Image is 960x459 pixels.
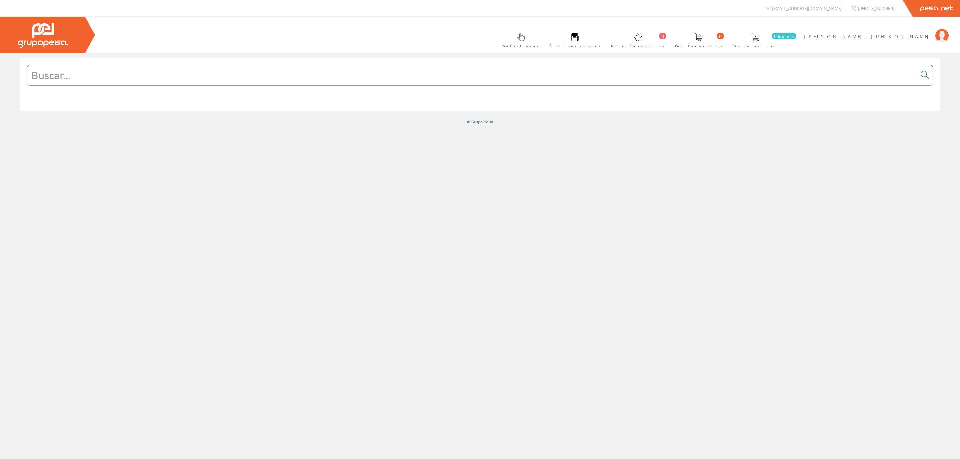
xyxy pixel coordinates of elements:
[774,34,794,39] font: 0 líneas/s
[611,43,665,48] font: Arte. favoritos
[503,43,539,48] font: Selectores
[27,65,917,85] input: Buscar...
[675,43,722,48] font: Ped. favoritos
[549,43,600,48] font: Últimas compras
[804,28,949,34] a: [PERSON_NAME], [PERSON_NAME]
[467,119,493,124] font: © Grupo Peisa
[543,28,604,52] a: Últimas compras
[733,43,778,48] font: Pedido actual
[496,28,542,52] a: Selectores
[772,5,842,11] font: [EMAIL_ADDRESS][DOMAIN_NAME]
[661,34,664,39] font: 0
[858,5,894,11] font: [PHONE_NUMBER]
[18,23,68,48] img: Grupo Peisa
[804,33,932,39] font: [PERSON_NAME], [PERSON_NAME]
[719,34,722,39] font: 0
